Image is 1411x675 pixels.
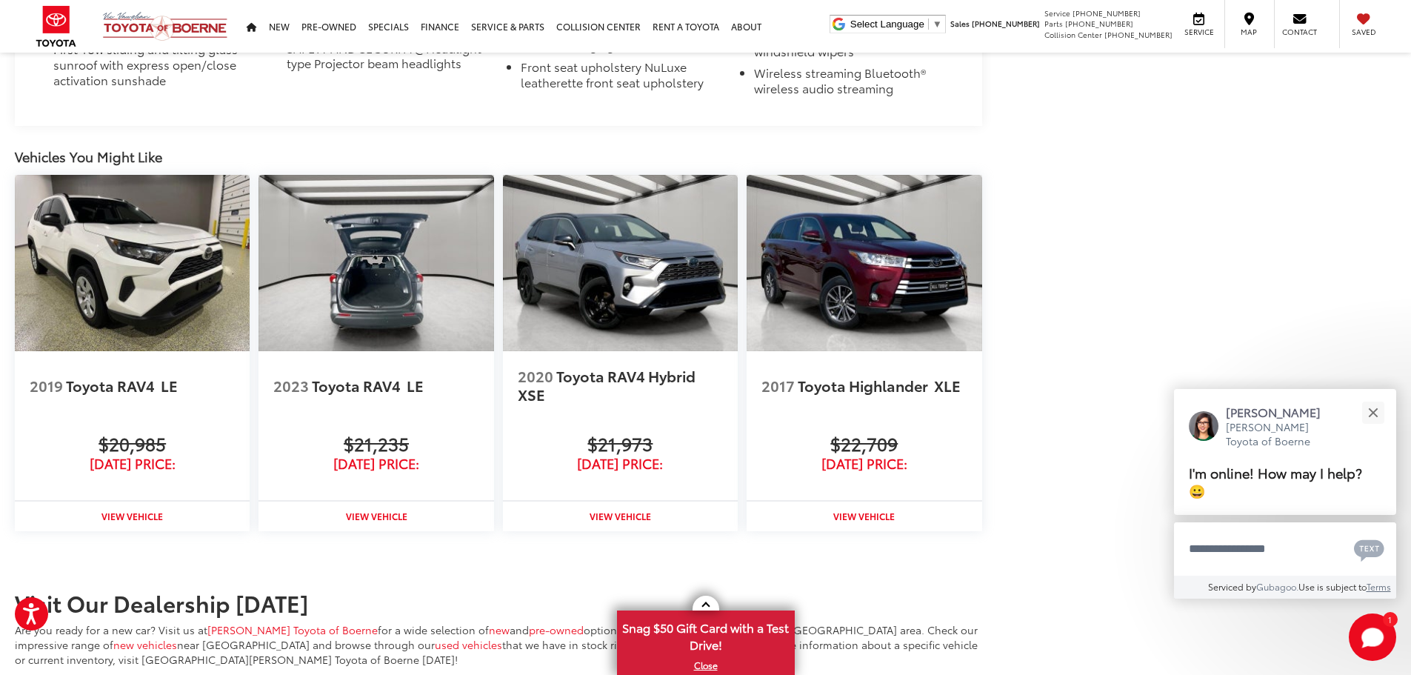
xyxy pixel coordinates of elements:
a: 2020 Toyota RAV4 Hybrid XSE 2020 Toyota RAV4 Hybrid XSE [503,175,738,351]
span: $21,973 [518,430,723,456]
textarea: Type your message [1174,522,1396,576]
strong: View Vehicle [101,510,163,522]
span: Parts [1044,18,1063,29]
a: 2019 Toyota RAV4 LE 2019 Toyota RAV4 LE [15,175,250,351]
li: Wireless streaming Bluetooth® wireless audio streaming [754,65,958,102]
li: SAFETY AND SECURITY@Headlight type Projector beam headlights [287,41,490,78]
h2: Visit Our Dealership [DATE] [15,591,982,615]
svg: Start Chat [1349,614,1396,661]
span: Collision Center [1044,29,1102,40]
span: $20,985 [30,430,235,456]
span: Contact [1282,27,1317,37]
span: Sales [950,18,970,29]
span: $21,235 [273,430,478,456]
span: Service [1044,7,1070,19]
a: new vehicles [113,637,177,652]
span: Serviced by [1208,580,1256,593]
span: Toyota RAV4 [312,375,404,396]
span: 2017 [761,375,795,396]
a: 2017 Toyota Highlander XLE 2017 Toyota Highlander XLE [747,175,981,351]
span: Saved [1347,27,1380,37]
a: View Vehicle [258,502,493,531]
span: [PHONE_NUMBER] [1065,18,1133,29]
svg: Text [1354,538,1384,562]
a: Gubagoo. [1256,580,1298,593]
span: I'm online! How may I help? 😀 [1189,462,1362,500]
span: Map [1232,27,1265,37]
a: 2023 Toyota RAV4 LE 2023 Toyota RAV4 LE [258,175,493,351]
button: Toggle Chat Window [1349,614,1396,661]
p: [PERSON_NAME] Toyota of Boerne [1226,420,1335,449]
span: 2020 [518,365,553,386]
span: LE [161,375,178,396]
a: [PERSON_NAME] Toyota of Boerne [207,622,378,637]
span: [DATE] Price: [518,456,723,471]
span: XSE [518,384,545,405]
span: 1 [1388,616,1392,622]
span: XLE [934,375,961,396]
span: 2023 [273,375,309,396]
li: Front seat upholstery NuLuxe leatherette front seat upholstery [521,59,724,96]
span: [DATE] Price: [761,456,967,471]
a: 2017 Toyota Highlander XLE [761,359,967,412]
a: new [489,622,510,637]
div: Close[PERSON_NAME][PERSON_NAME] Toyota of BoerneI'm online! How may I help? 😀Type your messageCha... [1174,389,1396,599]
strong: View Vehicle [346,510,407,522]
a: used vehicles [435,637,502,652]
a: 2020 Toyota RAV4 Hybrid XSE [518,359,723,412]
p: [PERSON_NAME] [1226,404,1335,420]
span: [PHONE_NUMBER] [1104,29,1173,40]
span: Snag $50 Gift Card with a Test Drive! [618,612,793,657]
img: 2019 Toyota RAV4 LE [15,175,250,351]
a: 2019 Toyota RAV4 LE [30,359,235,412]
img: 2020 Toyota RAV4 Hybrid XSE [503,175,738,351]
span: [DATE] Price: [30,456,235,471]
span: Toyota RAV4 [66,375,158,396]
a: View Vehicle [503,502,738,531]
a: Select Language​ [850,19,942,30]
a: View Vehicle [747,502,981,531]
a: 2023 Toyota RAV4 LE [273,359,478,412]
img: Vic Vaughan Toyota of Boerne [102,11,228,41]
span: Select Language [850,19,924,30]
span: Toyota Highlander [798,375,931,396]
span: LE [407,375,424,396]
span: [PHONE_NUMBER] [972,18,1040,29]
a: View Vehicle [15,502,250,531]
span: $22,709 [761,430,967,456]
span: Use is subject to [1298,580,1367,593]
img: 2017 Toyota Highlander XLE [747,175,981,351]
a: Terms [1367,580,1391,593]
span: ​ [928,19,929,30]
div: Vehicles You Might Like [15,148,982,165]
a: pre-owned [529,622,584,637]
button: Chat with SMS [1350,532,1389,565]
span: Service [1182,27,1215,37]
strong: View Vehicle [590,510,651,522]
span: 2019 [30,375,63,396]
strong: View Vehicle [833,510,895,522]
img: 2023 Toyota RAV4 LE [258,175,493,351]
span: [PHONE_NUMBER] [1073,7,1141,19]
button: Close [1357,396,1389,428]
span: Toyota RAV4 Hybrid [556,365,698,386]
span: [DATE] Price: [273,456,478,471]
p: Are you ready for a new car? Visit us at for a wide selection of and options in the [GEOGRAPHIC_D... [15,622,982,667]
span: ▼ [933,19,942,30]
